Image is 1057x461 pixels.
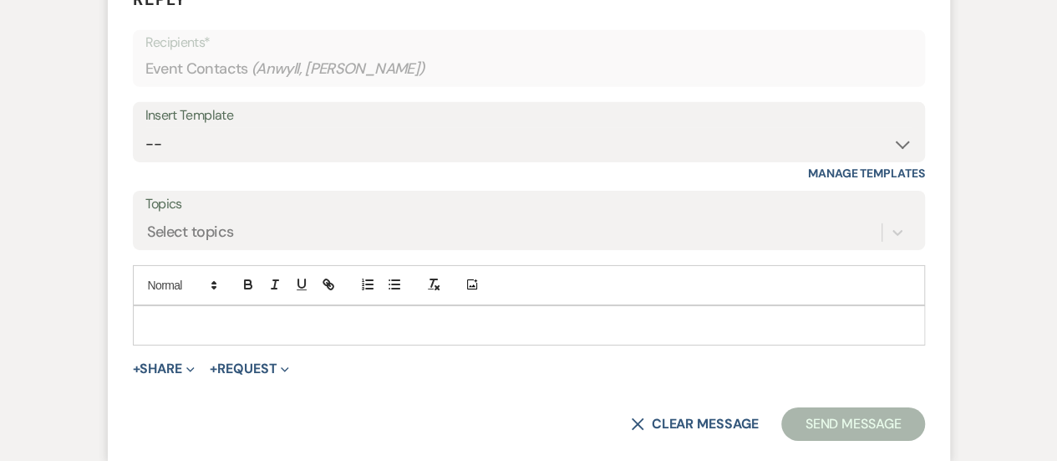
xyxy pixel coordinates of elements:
label: Topics [145,192,912,217]
a: Manage Templates [808,166,925,181]
span: + [210,362,217,376]
div: Select topics [147,221,234,243]
span: ( Anwyll, [PERSON_NAME] ) [252,58,425,80]
div: Event Contacts [145,53,912,85]
button: Request [210,362,289,376]
div: Insert Template [145,104,912,128]
button: Send Message [781,407,924,441]
button: Clear message [631,417,758,431]
p: Recipients* [145,32,912,54]
span: + [133,362,140,376]
button: Share [133,362,196,376]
